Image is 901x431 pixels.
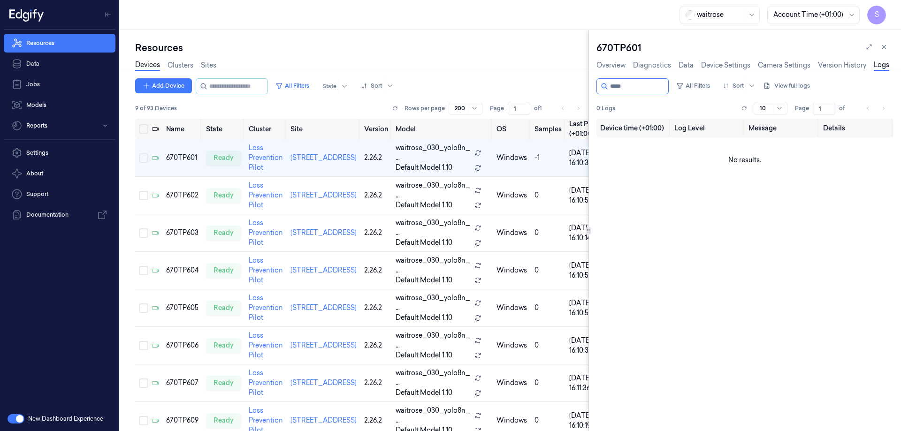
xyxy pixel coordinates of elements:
[596,41,893,54] div: 670TP601
[396,143,471,163] span: waitrose_030_yolo8n_ ...
[557,102,585,115] nav: pagination
[290,378,357,387] a: [STREET_ADDRESS]
[290,416,357,424] a: [STREET_ADDRESS]
[364,303,388,313] div: 2.26.2
[569,298,605,318] div: [DATE] 16:10:53.054
[139,228,148,238] button: Select row
[671,119,745,137] th: Log Level
[534,190,562,200] div: 0
[795,104,809,113] span: Page
[569,148,605,168] div: [DATE] 16:10:31.579
[493,119,531,139] th: OS
[290,228,357,237] a: [STREET_ADDRESS]
[135,78,192,93] button: Add Device
[206,301,241,316] div: ready
[206,188,241,203] div: ready
[135,41,588,54] div: Resources
[534,416,562,425] div: 0
[364,340,388,350] div: 2.26.2
[139,303,148,313] button: Select row
[396,388,452,398] span: Default Model 1.10
[496,228,527,238] p: windows
[534,303,562,313] div: 0
[534,378,562,388] div: 0
[166,340,199,350] div: 670TP606
[396,218,471,238] span: waitrose_030_yolo8n_ ...
[874,60,889,71] a: Logs
[819,119,893,137] th: Details
[4,34,115,53] a: Resources
[249,331,283,359] a: Loss Prevention Pilot
[290,303,357,312] a: [STREET_ADDRESS]
[202,119,245,139] th: State
[862,102,890,115] nav: pagination
[758,60,810,70] a: Camera Settings
[360,119,392,139] th: Version
[396,313,452,323] span: Default Model 1.10
[139,266,148,275] button: Select row
[290,191,357,199] a: [STREET_ADDRESS]
[534,153,562,163] div: -1
[672,78,714,93] button: All Filters
[249,181,283,209] a: Loss Prevention Pilot
[596,60,626,70] a: Overview
[139,191,148,200] button: Select row
[290,266,357,274] a: [STREET_ADDRESS]
[569,373,605,393] div: [DATE] 16:11:36.944
[396,200,452,210] span: Default Model 1.10
[249,294,283,322] a: Loss Prevention Pilot
[4,185,115,204] a: Support
[245,119,287,139] th: Cluster
[496,265,527,275] p: windows
[569,186,605,205] div: [DATE] 16:10:57.448
[166,228,199,238] div: 670TP603
[405,104,445,113] p: Rows per page
[396,163,452,173] span: Default Model 1.10
[249,219,283,247] a: Loss Prevention Pilot
[679,60,694,70] a: Data
[396,368,471,388] span: waitrose_030_yolo8n_ ...
[569,411,605,431] div: [DATE] 16:10:19.588
[396,275,452,285] span: Default Model 1.10
[168,60,193,70] a: Clusters
[569,223,605,243] div: [DATE] 16:10:14.985
[496,190,527,200] p: windows
[166,303,199,313] div: 670TP605
[596,137,893,182] td: No results.
[162,119,202,139] th: Name
[364,153,388,163] div: 2.26.2
[364,416,388,425] div: 2.26.2
[249,144,283,172] a: Loss Prevention Pilot
[496,153,527,163] p: windows
[569,336,605,355] div: [DATE] 16:10:34.138
[396,350,452,360] span: Default Model 1.10
[596,104,615,113] span: 0 Logs
[534,104,549,113] span: of 1
[531,119,565,139] th: Samples
[4,205,115,224] a: Documentation
[867,6,886,24] button: S
[569,261,605,280] div: [DATE] 16:10:52.358
[534,340,562,350] div: 0
[166,416,199,425] div: 670TP609
[206,226,241,241] div: ready
[396,293,471,313] span: waitrose_030_yolo8n_ ...
[4,144,115,162] a: Settings
[818,60,866,70] a: Version History
[139,341,148,350] button: Select row
[166,378,199,388] div: 670TP607
[364,265,388,275] div: 2.26.2
[396,406,471,425] span: waitrose_030_yolo8n_ ...
[596,119,671,137] th: Device time (+01:00)
[396,181,471,200] span: waitrose_030_yolo8n_ ...
[364,190,388,200] div: 2.26.2
[100,7,115,22] button: Toggle Navigation
[290,341,357,349] a: [STREET_ADDRESS]
[496,303,527,313] p: windows
[4,116,115,135] button: Reports
[166,153,199,163] div: 670TP601
[701,60,750,70] a: Device Settings
[745,119,819,137] th: Message
[4,75,115,94] a: Jobs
